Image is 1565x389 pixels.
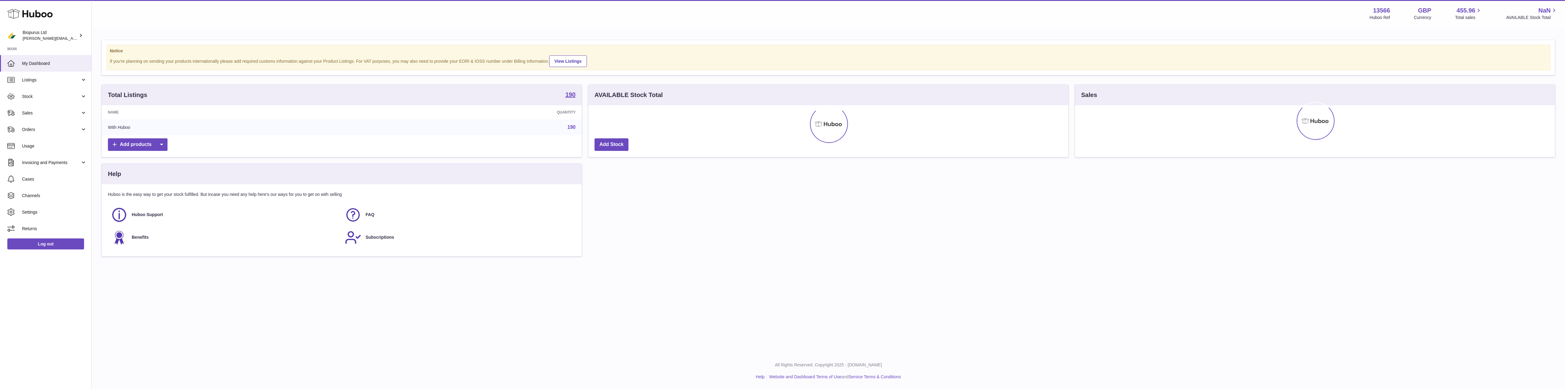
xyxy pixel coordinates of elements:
[110,48,1547,54] strong: Notice
[102,105,355,119] th: Name
[767,374,901,380] li: and
[132,212,163,218] span: Huboo Support
[22,226,87,232] span: Returns
[110,54,1547,67] div: If you're planning on sending your products internationally please add required customs informati...
[1506,15,1558,21] span: AVAILABLE Stock Total
[366,212,374,218] span: FAQ
[849,374,901,379] a: Service Terms & Conditions
[549,55,587,67] a: View Listings
[595,138,628,151] a: Add Stock
[111,229,339,246] a: Benefits
[756,374,765,379] a: Help
[22,127,80,133] span: Orders
[345,207,573,223] a: FAQ
[22,61,87,66] span: My Dashboard
[1418,6,1431,15] strong: GBP
[108,170,121,178] h3: Help
[22,209,87,215] span: Settings
[1373,6,1390,15] strong: 13566
[1414,15,1431,21] div: Currency
[23,36,123,41] span: [PERSON_NAME][EMAIL_ADDRESS][DOMAIN_NAME]
[111,207,339,223] a: Huboo Support
[22,176,87,182] span: Cases
[1538,6,1551,15] span: NaN
[565,92,576,99] a: 190
[108,192,576,197] p: Huboo is the easy way to get your stock fulfilled. But incase you need any help here's our ways f...
[1506,6,1558,21] a: NaN AVAILABLE Stock Total
[97,362,1560,368] p: All Rights Reserved. Copyright 2025 - [DOMAIN_NAME]
[1370,15,1390,21] div: Huboo Ref
[102,119,355,135] td: With Huboo
[22,94,80,99] span: Stock
[1456,6,1475,15] span: 455.96
[769,374,841,379] a: Website and Dashboard Terms of Use
[1455,6,1482,21] a: 455.96 Total sales
[355,105,582,119] th: Quantity
[22,160,80,166] span: Invoicing and Payments
[1455,15,1482,21] span: Total sales
[345,229,573,246] a: Subscriptions
[7,31,17,40] img: peter@biopurus.co.uk
[1081,91,1097,99] h3: Sales
[565,92,576,98] strong: 190
[22,110,80,116] span: Sales
[7,238,84,249] a: Log out
[132,234,149,240] span: Benefits
[22,77,80,83] span: Listings
[366,234,394,240] span: Subscriptions
[22,193,87,199] span: Channels
[22,143,87,149] span: Usage
[23,30,78,41] div: Biopurus Ltd
[108,91,147,99] h3: Total Listings
[567,125,576,130] a: 190
[595,91,663,99] h3: AVAILABLE Stock Total
[108,138,168,151] a: Add products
